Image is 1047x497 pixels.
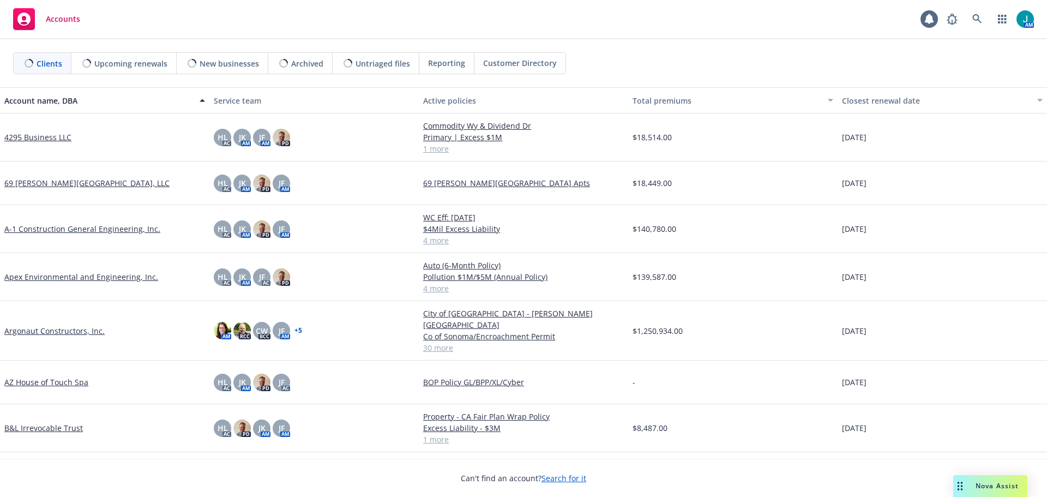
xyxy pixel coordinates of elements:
[842,271,867,283] span: [DATE]
[253,220,270,238] img: photo
[842,223,867,235] span: [DATE]
[239,271,246,283] span: JK
[842,325,867,337] span: [DATE]
[256,325,268,337] span: CW
[633,131,672,143] span: $18,514.00
[4,131,71,143] a: 4295 Business LLC
[46,15,80,23] span: Accounts
[842,376,867,388] span: [DATE]
[253,175,270,192] img: photo
[423,283,624,294] a: 4 more
[209,87,419,113] button: Service team
[279,376,285,388] span: JF
[842,177,867,189] span: [DATE]
[233,420,251,437] img: photo
[218,131,228,143] span: HL
[218,376,228,388] span: HL
[4,271,158,283] a: Apex Environmental and Engineering, Inc.
[966,8,988,30] a: Search
[953,475,967,497] div: Drag to move
[239,177,246,189] span: JK
[356,58,410,69] span: Untriaged files
[633,325,683,337] span: $1,250,934.00
[259,131,265,143] span: JF
[423,271,624,283] a: Pollution $1M/$5M (Annual Policy)
[423,177,624,189] a: 69 [PERSON_NAME][GEOGRAPHIC_DATA] Apts
[273,268,290,286] img: photo
[233,322,251,339] img: photo
[842,95,1031,106] div: Closest renewal date
[953,475,1027,497] button: Nova Assist
[423,376,624,388] a: BOP Policy GL/BPP/XL/Cyber
[423,95,624,106] div: Active policies
[423,131,624,143] a: Primary | Excess $1M
[461,472,586,484] span: Can't find an account?
[842,131,867,143] span: [DATE]
[4,422,83,434] a: B&L Irrevocable Trust
[218,223,228,235] span: HL
[279,422,285,434] span: JF
[423,260,624,271] a: Auto (6-Month Policy)
[258,422,266,434] span: JK
[628,87,838,113] button: Total premiums
[633,223,676,235] span: $140,780.00
[423,411,624,422] a: Property - CA Fair Plan Wrap Policy
[239,223,246,235] span: JK
[291,58,323,69] span: Archived
[428,57,465,69] span: Reporting
[273,129,290,146] img: photo
[423,331,624,342] a: Co of Sonoma/Encroachment Permit
[259,271,265,283] span: JF
[633,271,676,283] span: $139,587.00
[279,223,285,235] span: JF
[214,322,231,339] img: photo
[423,308,624,331] a: City of [GEOGRAPHIC_DATA] - [PERSON_NAME] [GEOGRAPHIC_DATA]
[37,58,62,69] span: Clients
[1016,10,1034,28] img: photo
[279,177,285,189] span: JF
[4,376,88,388] a: AZ House of Touch Spa
[633,95,821,106] div: Total premiums
[633,422,667,434] span: $8,487.00
[279,325,285,337] span: JF
[419,87,628,113] button: Active policies
[976,481,1019,490] span: Nova Assist
[253,374,270,391] img: photo
[991,8,1013,30] a: Switch app
[423,143,624,154] a: 1 more
[423,422,624,434] a: Excess Liability - $3M
[94,58,167,69] span: Upcoming renewals
[218,422,228,434] span: HL
[423,223,624,235] a: $4Mil Excess Liability
[200,58,259,69] span: New businesses
[423,434,624,445] a: 1 more
[423,120,624,131] a: Commodity Wy & Dividend Dr
[633,177,672,189] span: $18,449.00
[4,95,193,106] div: Account name, DBA
[239,131,246,143] span: JK
[423,342,624,354] a: 30 more
[4,177,170,189] a: 69 [PERSON_NAME][GEOGRAPHIC_DATA], LLC
[4,325,105,337] a: Argonaut Constructors, Inc.
[842,422,867,434] span: [DATE]
[423,235,624,246] a: 4 more
[541,473,586,483] a: Search for it
[218,177,228,189] span: HL
[239,376,246,388] span: JK
[483,57,557,69] span: Customer Directory
[9,4,85,34] a: Accounts
[4,223,160,235] a: A-1 Construction General Engineering, Inc.
[941,8,963,30] a: Report a Bug
[838,87,1047,113] button: Closest renewal date
[423,212,624,223] a: WC Eff: [DATE]
[214,95,414,106] div: Service team
[633,376,635,388] span: -
[294,327,302,334] a: + 5
[218,271,228,283] span: HL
